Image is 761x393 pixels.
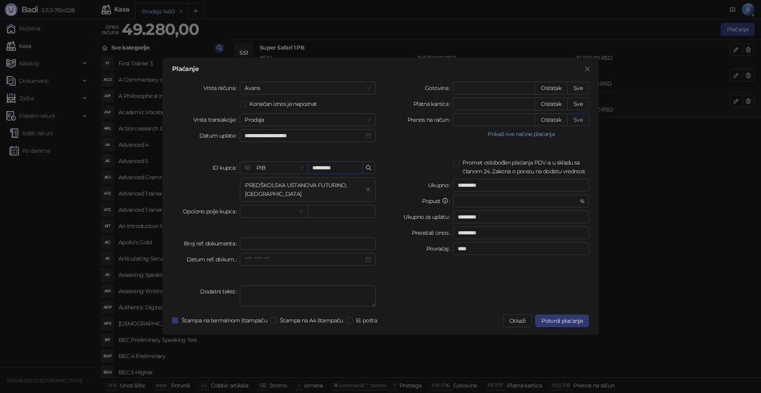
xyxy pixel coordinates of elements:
[567,82,589,94] button: Sve
[535,82,568,94] button: Ostatak
[212,161,240,174] label: ID kupca
[183,205,240,218] label: Opciono polje kupca
[503,314,532,327] button: Otkaži
[458,195,578,207] input: Popust
[178,316,270,325] span: Štampa na termalnom štampaču
[535,98,568,110] button: Ostatak
[193,113,240,126] label: Vrsta transakcije
[172,66,589,72] div: Plaćanje
[245,164,250,171] span: 10
[407,113,453,126] label: Prenos na račun
[453,129,589,139] button: Prikaži sve načine plaćanja
[541,317,583,324] span: Potvrdi plaćanje
[245,162,303,174] span: PIB
[425,82,453,94] label: Gotovina
[203,82,240,94] label: Vrsta računa
[246,100,320,108] span: Konačan iznos je nepoznat
[413,98,453,110] label: Platna kartica
[428,179,453,192] label: Ukupno
[581,66,594,72] span: Zatvori
[459,158,589,176] span: Promet oslobođen plaćanja PDV-a u skladu sa članom 24. Zakona o porezu na dodatu vrednost
[245,131,364,140] input: Datum uplate
[584,66,591,72] span: close
[245,255,364,264] input: Datum ref. dokum.
[187,253,240,266] label: Datum ref. dokum.
[422,195,453,207] label: Popust
[199,129,240,142] label: Datum uplate
[535,113,568,126] button: Ostatak
[200,285,240,298] label: Dodatni tekst
[412,226,453,239] label: Preostali iznos
[353,316,380,325] span: El. pošta
[245,82,371,94] span: Avans
[245,181,363,198] div: PREDŠKOLSKA USTANOVA FUTURINO,[GEOGRAPHIC_DATA]
[184,237,240,250] label: Broj ref. dokumenta
[567,113,589,126] button: Sve
[567,98,589,110] button: Sve
[240,237,376,250] input: Broj ref. dokumenta
[535,314,589,327] button: Potvrdi plaćanje
[426,242,453,255] label: Povraćaj
[245,114,371,126] span: Prodaja
[240,285,376,307] textarea: Dodatni tekst
[366,187,371,192] button: close
[277,316,346,325] span: Štampa na A4 štampaču
[403,211,453,223] label: Ukupno za uplatu
[581,63,594,75] button: Close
